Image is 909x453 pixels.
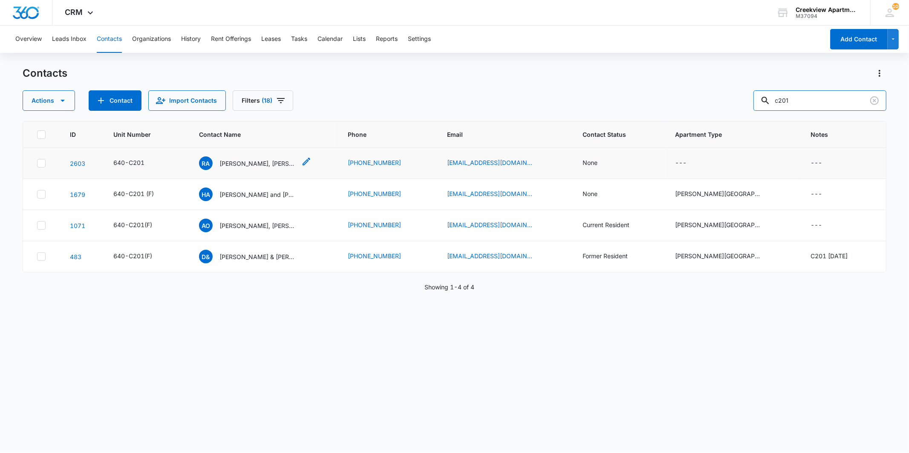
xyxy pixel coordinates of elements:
span: Ha [199,188,213,201]
div: Notes - - Select to Edit Field [811,158,837,168]
span: Notes [811,130,872,139]
button: Import Contacts [148,90,226,111]
span: CRM [65,8,83,17]
a: Navigate to contact details page for Aaron Ortiz, Danielle Martinez [70,222,85,229]
div: Apartment Type - - Select to Edit Field [675,158,702,168]
div: Contact Status - Current Resident - Select to Edit Field [583,220,645,231]
button: Add Contact [830,29,888,49]
a: [EMAIL_ADDRESS][DOMAIN_NAME] [447,158,533,167]
div: Unit Number - 640-C201(F) - Select to Edit Field [113,251,167,262]
button: Actions [23,90,75,111]
div: --- [811,189,822,199]
div: Contact Name - Aaron Ortiz, Danielle Martinez - Select to Edit Field [199,219,312,232]
div: Contact Name - Hidaya and Said Saada - Select to Edit Field [199,188,312,201]
a: [PHONE_NUMBER] [348,251,401,260]
h1: Contacts [23,67,67,80]
div: Email - aaronortiz56@yahoo.com - Select to Edit Field [447,220,548,231]
button: Lists [353,26,366,53]
div: Contact Name - Raeleann Aguilar, Fausto D Armendariz - Select to Edit Field [199,156,312,170]
button: Settings [408,26,431,53]
div: Apartment Type - Estes Park - Select to Edit Field [675,189,776,199]
span: D& [199,250,213,263]
div: Contact Status - Former Resident - Select to Edit Field [583,251,643,262]
p: [PERSON_NAME] and [PERSON_NAME] [219,190,296,199]
div: Phone - 970-581-6092 - Select to Edit Field [348,251,416,262]
div: Notes - - Select to Edit Field [811,189,837,199]
button: Overview [15,26,42,53]
div: 640-C201 (F) [113,189,154,198]
div: Apartment Type - Estes Park - Select to Edit Field [675,251,776,262]
div: Notes - C201 M.O 10/31 - Select to Edit Field [811,251,863,262]
div: Contact Name - Diana & Victor Gomez - Select to Edit Field [199,250,312,263]
button: Leases [261,26,281,53]
div: Apartment Type - Estes Park - Select to Edit Field [675,220,776,231]
a: [EMAIL_ADDRESS][DOMAIN_NAME] [447,220,533,229]
input: Search Contacts [753,90,886,111]
button: Organizations [132,26,171,53]
div: Phone - 9708892307 - Select to Edit Field [348,158,416,168]
div: Contact Status - None - Select to Edit Field [583,189,613,199]
div: notifications count [892,3,899,10]
div: Email - vicdivervan@gmail.com - Select to Edit Field [447,251,548,262]
button: Rent Offerings [211,26,251,53]
span: 105 [892,3,899,10]
a: Navigate to contact details page for Raeleann Aguilar, Fausto D Armendariz [70,160,85,167]
button: Reports [376,26,398,53]
div: [PERSON_NAME][GEOGRAPHIC_DATA] [675,251,761,260]
button: Contacts [97,26,122,53]
span: Contact Status [583,130,642,139]
div: [PERSON_NAME][GEOGRAPHIC_DATA] [675,189,761,198]
p: Showing 1-4 of 4 [424,283,474,291]
p: [PERSON_NAME] & [PERSON_NAME] [219,252,296,261]
a: [EMAIL_ADDRESS][DOMAIN_NAME] [447,251,533,260]
div: Phone - 9783191138 - Select to Edit Field [348,189,416,199]
div: C201 [DATE] [811,251,848,260]
div: None [583,189,597,198]
div: Email - jaj1997@outlook.com - Select to Edit Field [447,189,548,199]
button: History [181,26,201,53]
div: Former Resident [583,251,628,260]
a: Navigate to contact details page for Diana & Victor Gomez [70,253,81,260]
span: Email [447,130,550,139]
a: Navigate to contact details page for Hidaya and Said Saada [70,191,85,198]
div: Unit Number - 640-C201(F) - Select to Edit Field [113,220,167,231]
span: Apartment Type [675,130,791,139]
div: Unit Number - 640-C201 - Select to Edit Field [113,158,160,168]
a: [EMAIL_ADDRESS][DOMAIN_NAME] [447,189,533,198]
span: ID [70,130,81,139]
div: account name [796,6,858,13]
div: Phone - 9706913571 - Select to Edit Field [348,220,416,231]
p: [PERSON_NAME], [PERSON_NAME] [219,159,296,168]
button: Leads Inbox [52,26,87,53]
div: 640-C201(F) [113,251,152,260]
p: [PERSON_NAME], [PERSON_NAME] [219,221,296,230]
div: --- [675,158,687,168]
span: Phone [348,130,415,139]
a: [PHONE_NUMBER] [348,158,401,167]
span: AO [199,219,213,232]
div: 640-C201 [113,158,144,167]
div: Contact Status - None - Select to Edit Field [583,158,613,168]
span: Unit Number [113,130,178,139]
button: Actions [873,66,886,80]
a: [PHONE_NUMBER] [348,220,401,229]
button: Calendar [317,26,343,53]
div: Current Resident [583,220,629,229]
button: Add Contact [89,90,141,111]
div: Notes - - Select to Edit Field [811,220,837,231]
div: Unit Number - 640-C201 (F) - Select to Edit Field [113,189,169,199]
span: RA [199,156,213,170]
span: Contact Name [199,130,315,139]
a: [PHONE_NUMBER] [348,189,401,198]
button: Filters [233,90,293,111]
span: (18) [262,98,272,104]
button: Tasks [291,26,307,53]
div: --- [811,220,822,231]
div: None [583,158,597,167]
div: [PERSON_NAME][GEOGRAPHIC_DATA] [675,220,761,229]
div: 640-C201(F) [113,220,152,229]
div: --- [811,158,822,168]
button: Clear [868,94,881,107]
div: account id [796,13,858,19]
div: Email - raeleanna58@icloud.com - Select to Edit Field [447,158,548,168]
